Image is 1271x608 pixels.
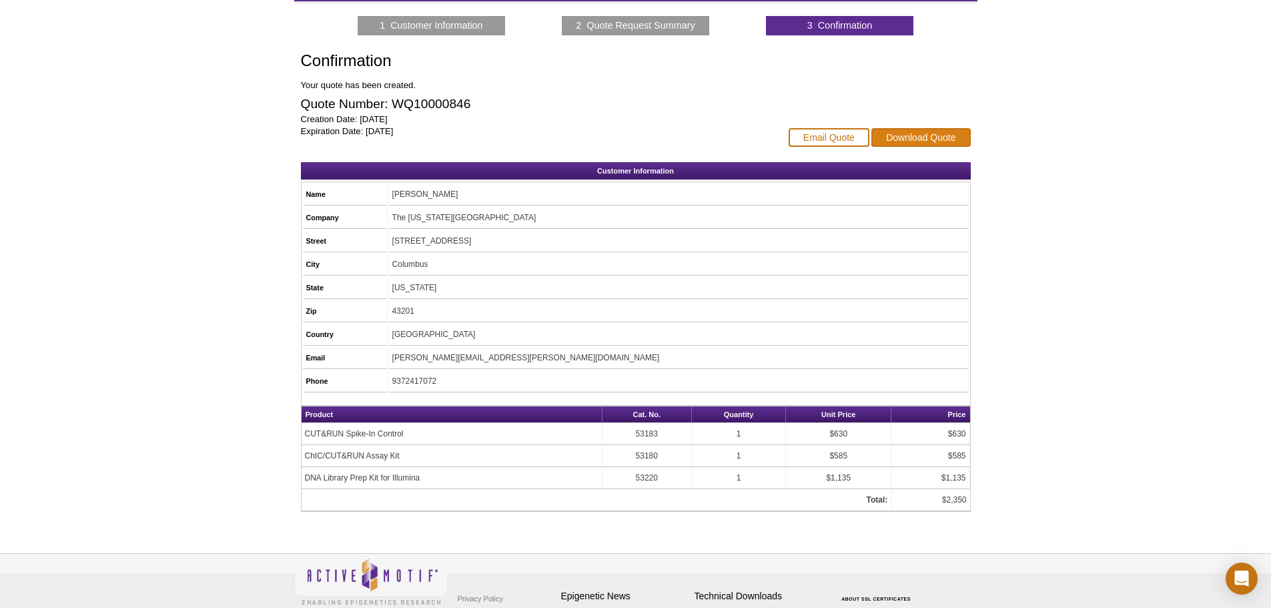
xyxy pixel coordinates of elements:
p: Creation Date: [DATE] Expiration Date: [DATE] [301,113,775,137]
th: Unit Price [786,406,891,423]
td: [PERSON_NAME][EMAIL_ADDRESS][PERSON_NAME][DOMAIN_NAME] [389,347,969,369]
table: Click to Verify - This site chose Symantec SSL for secure e-commerce and confidential communicati... [828,577,928,607]
th: Product [302,406,602,423]
h4: Technical Downloads [695,591,821,602]
td: 1 [692,445,787,467]
td: [STREET_ADDRESS] [389,230,969,252]
h1: Confirmation [301,52,775,71]
td: $1,135 [891,467,969,489]
td: CUT&RUN Spike-In Control [302,423,602,445]
td: 9372417072 [389,370,969,392]
h5: Company [306,212,384,224]
h5: Zip [306,305,384,317]
td: 43201 [389,300,969,322]
strong: Total: [867,495,888,505]
td: 1 [692,423,787,445]
h5: Email [306,352,384,364]
h2: Customer Information [301,162,971,180]
td: $2,350 [891,489,969,511]
td: 53183 [602,423,692,445]
td: $585 [786,445,891,467]
th: Price [891,406,969,423]
h5: Phone [306,375,384,387]
td: $585 [891,445,969,467]
td: $630 [891,423,969,445]
h5: Country [306,328,384,340]
td: DNA Library Prep Kit for Illumina [302,467,602,489]
div: Open Intercom Messenger [1226,563,1258,595]
td: 1 [692,467,787,489]
h5: State [306,282,384,294]
a: 3 Confirmation [807,19,873,31]
td: Columbus [389,254,969,276]
td: ChIC/CUT&RUN Assay Kit [302,445,602,467]
p: Your quote has been created. [301,79,775,91]
th: Quantity [692,406,787,423]
a: 2 Quote Request Summary [576,19,695,31]
td: [US_STATE] [389,277,969,299]
td: $630 [786,423,891,445]
td: 53180 [602,445,692,467]
td: $1,135 [786,467,891,489]
a: ABOUT SSL CERTIFICATES [841,597,911,601]
a: Email Quote [789,128,869,147]
a: 1 Customer Information [380,19,482,31]
td: [PERSON_NAME] [389,184,969,206]
h2: Quote Number: WQ10000846 [301,98,775,110]
h5: Street [306,235,384,247]
th: Cat. No. [602,406,692,423]
img: Active Motif, [294,554,448,608]
h4: Epigenetic News [561,591,688,602]
h5: City [306,258,384,270]
a: Download Quote [871,128,970,147]
td: 53220 [602,467,692,489]
td: The [US_STATE][GEOGRAPHIC_DATA] [389,207,969,229]
td: [GEOGRAPHIC_DATA] [389,324,969,346]
h5: Name [306,188,384,200]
